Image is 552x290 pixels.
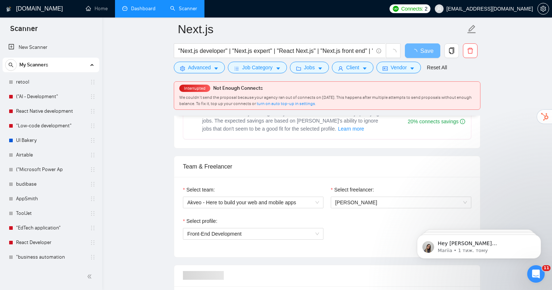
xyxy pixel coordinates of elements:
[16,192,85,206] a: AppSmith
[242,63,272,71] span: Job Category
[90,123,96,129] span: holder
[338,66,343,71] span: user
[335,200,377,205] span: [PERSON_NAME]
[16,104,85,119] a: React Native development
[178,20,465,38] input: Scanner name...
[90,79,96,85] span: holder
[187,231,242,237] span: Front-End Development
[180,66,185,71] span: setting
[463,43,478,58] button: delete
[90,167,96,173] span: holder
[445,47,459,54] span: copy
[16,250,85,264] a: "business automation
[16,162,85,177] a: ("Microsoft Power Ap
[8,40,93,55] a: New Scanner
[186,217,217,225] span: Select profile:
[188,63,211,71] span: Advanced
[234,66,239,71] span: bars
[437,6,442,11] span: user
[463,47,477,54] span: delete
[527,265,545,283] iframe: Intercom live chat
[391,63,407,71] span: Vendor
[16,177,85,192] a: budibase
[538,6,549,12] span: setting
[179,95,472,106] span: We couldn’t send the proposal because your agency ran out of connects on [DATE]. This happens aft...
[460,119,465,124] span: info-circle
[16,89,85,104] a: ("AI - Development"
[467,24,476,34] span: edit
[331,186,374,194] label: Select freelancer:
[5,62,16,67] span: search
[405,43,440,58] button: Save
[296,66,301,71] span: folder
[90,254,96,260] span: holder
[16,133,85,148] a: UI Bakery
[16,119,85,133] a: "Low-code development"
[174,62,225,73] button: settingAdvancedcaret-down
[393,6,399,12] img: upwork-logo.png
[537,3,549,15] button: setting
[427,63,447,71] a: Reset All
[5,59,17,71] button: search
[87,273,94,280] span: double-left
[376,62,421,73] button: idcardVendorcaret-down
[425,5,428,13] span: 2
[408,118,465,125] div: 20% connects savings
[376,49,381,53] span: info-circle
[290,62,329,73] button: folderJobscaret-down
[170,5,197,12] a: searchScanner
[401,5,423,13] span: Connects:
[16,221,85,235] a: "EdTech application"
[90,196,96,202] span: holder
[406,219,552,270] iframe: Intercom notifications повідомлення
[90,138,96,143] span: holder
[338,125,364,133] span: Learn more
[332,62,373,73] button: userClientcaret-down
[90,240,96,245] span: holder
[228,62,287,73] button: barsJob Categorycaret-down
[16,235,85,250] a: React Developer
[411,49,420,55] span: loading
[537,6,549,12] a: setting
[390,49,396,55] span: loading
[4,23,43,39] span: Scanner
[90,152,96,158] span: holder
[346,63,359,71] span: Client
[304,63,315,71] span: Jobs
[90,108,96,114] span: holder
[19,58,48,72] span: My Scanners
[183,156,471,177] div: Team & Freelancer
[16,206,85,221] a: ToolJet
[187,197,319,208] span: Akveo - Here to build your web and mobile apps
[122,5,156,12] a: dashboardDashboard
[90,225,96,231] span: holder
[420,46,433,55] span: Save
[202,111,379,132] span: Extends Sardor AI by learning from your feedback and automatically qualifying jobs. The expected ...
[90,181,96,187] span: holder
[86,5,108,12] a: homeHome
[16,75,85,89] a: retool
[410,66,415,71] span: caret-down
[338,124,365,133] button: Laziza AI NEWExtends Sardor AI by learning from your feedback and automatically qualifying jobs. ...
[183,186,215,194] label: Select team:
[257,101,316,106] a: turn on auto top-up in settings.
[90,94,96,100] span: holder
[182,86,208,91] span: Interrupted
[383,66,388,71] span: idcard
[362,66,367,71] span: caret-down
[214,66,219,71] span: caret-down
[6,3,11,15] img: logo
[318,66,323,71] span: caret-down
[213,85,263,91] span: Not Enough Connects
[3,40,99,55] li: New Scanner
[16,148,85,162] a: Airtable
[542,265,551,271] span: 11
[90,210,96,216] span: holder
[276,66,281,71] span: caret-down
[178,46,373,55] input: Search Freelance Jobs...
[444,43,459,58] button: copy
